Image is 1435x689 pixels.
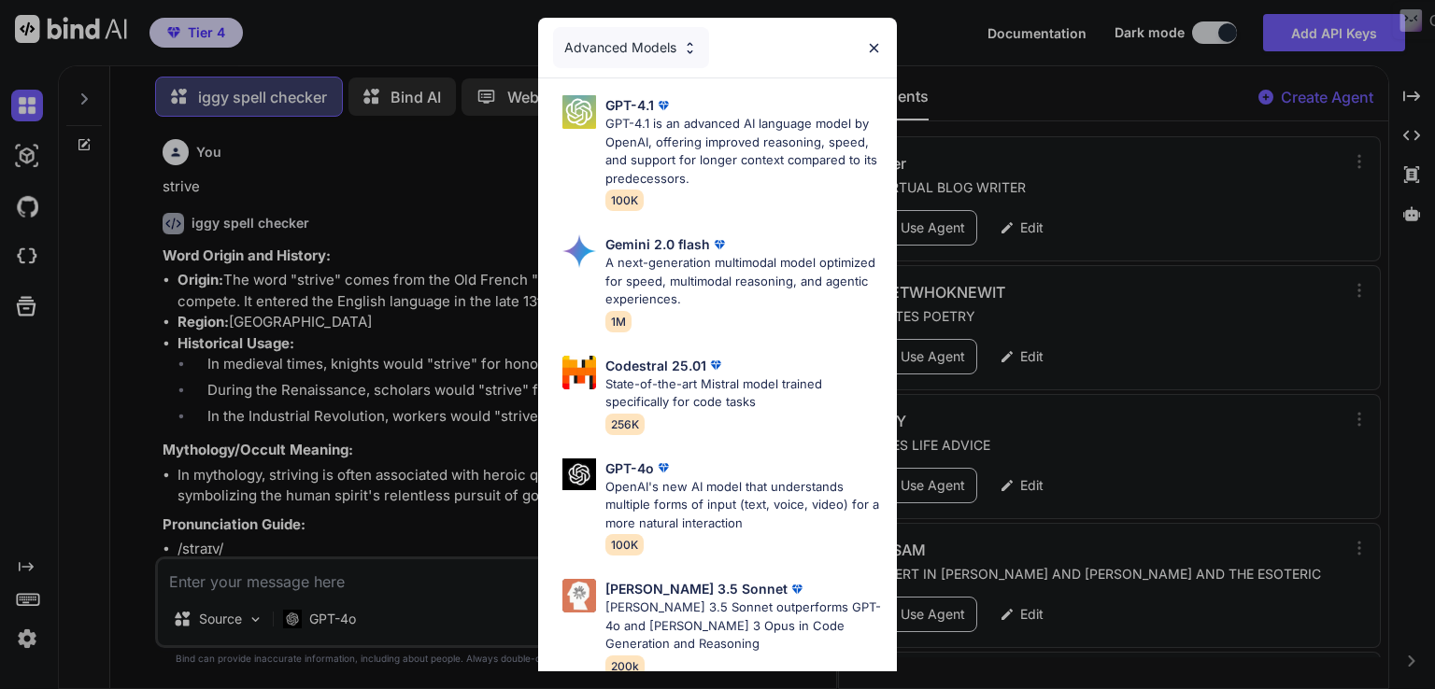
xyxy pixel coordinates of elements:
img: premium [654,96,673,115]
img: Pick Models [562,458,596,491]
p: [PERSON_NAME] 3.5 Sonnet outperforms GPT-4o and [PERSON_NAME] 3 Opus in Code Generation and Reaso... [605,598,882,654]
span: 256K [605,414,645,435]
img: premium [654,458,673,477]
p: [PERSON_NAME] 3.5 Sonnet [605,579,788,598]
span: 1M [605,311,632,332]
p: Gemini 2.0 flash [605,234,710,254]
img: close [866,40,882,56]
p: GPT-4o [605,458,654,478]
p: GPT-4.1 [605,95,654,115]
span: 100K [605,190,644,211]
p: A next-generation multimodal model optimized for speed, multimodal reasoning, and agentic experie... [605,254,882,309]
img: Pick Models [562,95,596,129]
div: Advanced Models [553,27,709,68]
p: OpenAI's new AI model that understands multiple forms of input (text, voice, video) for a more na... [605,478,882,533]
p: Codestral 25.01 [605,356,706,375]
p: GPT-4.1 is an advanced AI language model by OpenAI, offering improved reasoning, speed, and suppo... [605,115,882,188]
img: premium [710,235,729,254]
img: premium [788,580,806,598]
span: 200k [605,655,645,677]
img: Pick Models [562,579,596,612]
img: Pick Models [682,40,698,56]
span: 100K [605,534,644,555]
img: premium [706,356,725,374]
img: Pick Models [562,234,596,268]
p: State-of-the-art Mistral model trained specifically for code tasks [605,375,882,412]
img: Pick Models [562,356,596,389]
